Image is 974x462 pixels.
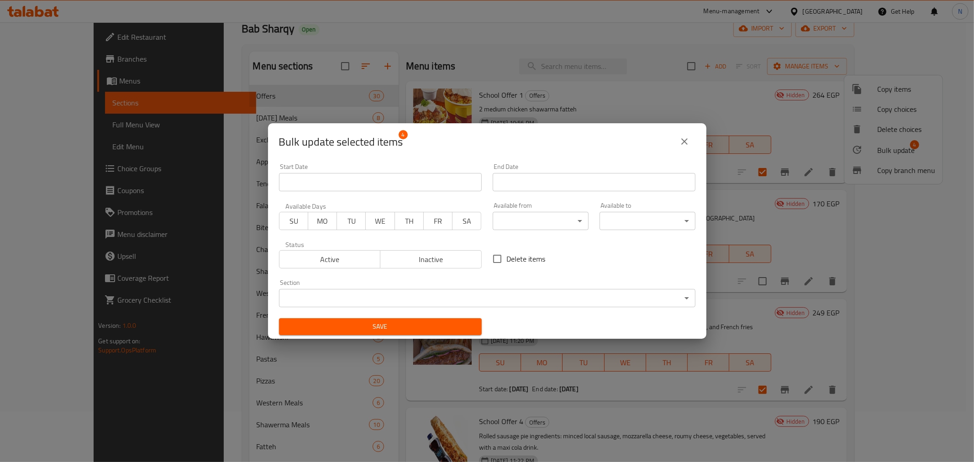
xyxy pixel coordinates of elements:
span: Active [283,253,377,266]
div: ​ [279,289,695,307]
button: Active [279,250,381,268]
button: SA [452,212,481,230]
span: Delete items [507,253,546,264]
span: TH [399,215,420,228]
button: FR [423,212,453,230]
button: TH [395,212,424,230]
button: Inactive [380,250,482,268]
span: TU [341,215,362,228]
span: 4 [399,130,408,139]
button: Save [279,318,482,335]
span: MO [312,215,333,228]
button: SU [279,212,308,230]
span: Save [286,321,474,332]
span: SU [283,215,305,228]
button: close [674,131,695,152]
span: WE [369,215,391,228]
button: MO [308,212,337,230]
span: Selected items count [279,135,403,149]
span: SA [456,215,478,228]
span: Inactive [384,253,478,266]
span: FR [427,215,449,228]
button: TU [337,212,366,230]
div: ​ [600,212,695,230]
button: WE [365,212,395,230]
div: ​ [493,212,589,230]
